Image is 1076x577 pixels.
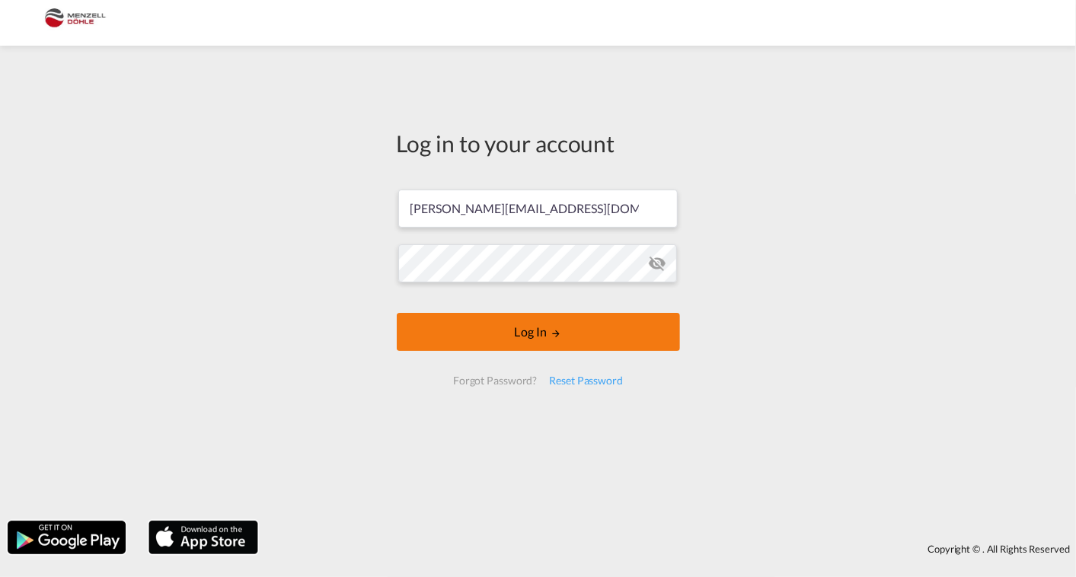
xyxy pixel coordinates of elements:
[543,367,629,394] div: Reset Password
[397,313,680,351] button: LOGIN
[147,519,260,556] img: apple.png
[23,6,126,40] img: 5c2b1670644e11efba44c1e626d722bd.JPG
[648,254,666,273] md-icon: icon-eye-off
[6,519,127,556] img: google.png
[397,127,680,159] div: Log in to your account
[447,367,543,394] div: Forgot Password?
[266,536,1076,562] div: Copyright © . All Rights Reserved
[398,190,678,228] input: Enter email/phone number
